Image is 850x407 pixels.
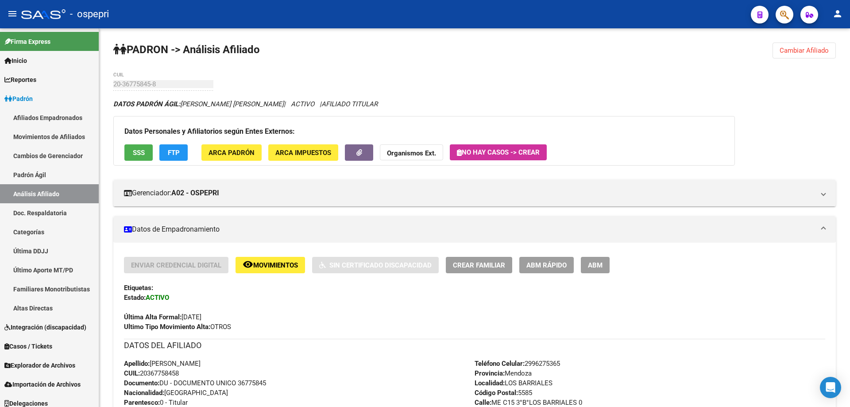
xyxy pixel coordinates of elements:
[275,149,331,157] span: ARCA Impuestos
[159,144,188,161] button: FTP
[312,257,439,273] button: Sin Certificado Discapacidad
[133,149,145,157] span: SSS
[124,379,159,387] strong: Documento:
[329,261,432,269] span: Sin Certificado Discapacidad
[124,389,228,397] span: [GEOGRAPHIC_DATA]
[124,389,164,397] strong: Nacionalidad:
[475,369,532,377] span: Mendoza
[453,261,505,269] span: Crear Familiar
[4,341,52,351] span: Casos / Tickets
[832,8,843,19] mat-icon: person
[113,43,260,56] strong: PADRON -> Análisis Afiliado
[113,100,378,108] i: | ACTIVO |
[475,379,505,387] strong: Localidad:
[113,216,836,243] mat-expansion-panel-header: Datos de Empadronamiento
[124,225,815,234] mat-panel-title: Datos de Empadronamiento
[820,377,841,398] div: Open Intercom Messenger
[124,144,153,161] button: SSS
[321,100,378,108] span: AFILIADO TITULAR
[4,94,33,104] span: Padrón
[243,259,253,270] mat-icon: remove_red_eye
[124,257,228,273] button: Enviar Credencial Digital
[209,149,255,157] span: ARCA Padrón
[146,294,169,302] strong: ACTIVO
[475,399,582,407] span: ME C15 3°B°LOS BARRIALES 0
[475,399,491,407] strong: Calle:
[526,261,567,269] span: ABM Rápido
[124,369,179,377] span: 20367758458
[7,8,18,19] mat-icon: menu
[124,323,231,331] span: OTROS
[131,261,221,269] span: Enviar Credencial Digital
[124,399,160,407] strong: Parentesco:
[475,360,560,368] span: 2996275365
[124,369,140,377] strong: CUIL:
[113,100,284,108] span: [PERSON_NAME] [PERSON_NAME]
[519,257,574,273] button: ABM Rápido
[475,360,525,368] strong: Teléfono Celular:
[124,379,266,387] span: DU - DOCUMENTO UNICO 36775845
[201,144,262,161] button: ARCA Padrón
[581,257,610,273] button: ABM
[387,149,436,157] strong: Organismos Ext.
[450,144,547,160] button: No hay casos -> Crear
[773,43,836,58] button: Cambiar Afiliado
[124,294,146,302] strong: Estado:
[113,180,836,206] mat-expansion-panel-header: Gerenciador:A02 - OSPEPRI
[124,284,153,292] strong: Etiquetas:
[124,399,188,407] span: 0 - Titular
[780,47,829,54] span: Cambiar Afiliado
[253,261,298,269] span: Movimientos
[236,257,305,273] button: Movimientos
[4,380,81,389] span: Importación de Archivos
[124,313,201,321] span: [DATE]
[124,323,210,331] strong: Ultimo Tipo Movimiento Alta:
[588,261,603,269] span: ABM
[124,313,182,321] strong: Última Alta Formal:
[70,4,109,24] span: - ospepri
[268,144,338,161] button: ARCA Impuestos
[4,56,27,66] span: Inicio
[4,37,50,47] span: Firma Express
[113,100,180,108] strong: DATOS PADRÓN ÁGIL:
[124,360,150,368] strong: Apellido:
[124,125,724,138] h3: Datos Personales y Afiliatorios según Entes Externos:
[446,257,512,273] button: Crear Familiar
[475,389,532,397] span: 5585
[475,369,505,377] strong: Provincia:
[4,360,75,370] span: Explorador de Archivos
[171,188,219,198] strong: A02 - OSPEPRI
[475,389,518,397] strong: Código Postal:
[124,360,201,368] span: [PERSON_NAME]
[168,149,180,157] span: FTP
[4,75,36,85] span: Reportes
[124,188,815,198] mat-panel-title: Gerenciador:
[475,379,552,387] span: LOS BARRIALES
[4,322,86,332] span: Integración (discapacidad)
[380,144,443,161] button: Organismos Ext.
[457,148,540,156] span: No hay casos -> Crear
[124,339,825,352] h3: DATOS DEL AFILIADO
